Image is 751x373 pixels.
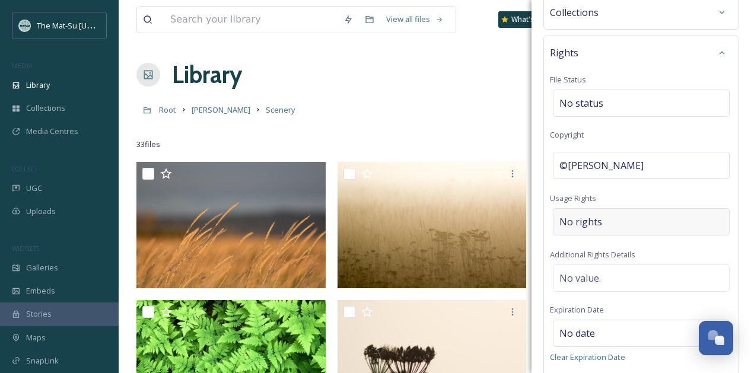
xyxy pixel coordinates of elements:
span: No date [559,326,595,340]
span: Media Centres [26,126,78,137]
span: No value. [559,271,601,285]
a: Library [172,57,242,93]
span: The Mat-Su [US_STATE] [37,20,119,31]
span: Clear Expiration Date [550,352,625,362]
span: Collections [26,103,65,114]
span: Expiration Date [550,304,604,315]
span: File Status [550,74,586,85]
span: Root [159,104,176,115]
span: Stories [26,308,52,320]
img: 20180929-030-Justin%20Saunders.jpg [338,162,527,288]
img: Social_thumbnail.png [19,20,31,31]
span: No status [559,96,603,110]
span: No rights [559,215,602,229]
span: Uploads [26,206,56,217]
span: COLLECT [12,164,37,173]
span: Embeds [26,285,55,297]
input: Search your library [164,7,338,33]
a: Scenery [266,103,295,117]
span: Usage Rights [550,193,596,203]
span: UGC [26,183,42,194]
span: ©[PERSON_NAME] [559,158,644,173]
span: Galleries [26,262,58,273]
span: Copyright [550,129,584,140]
span: WIDGETS [12,244,39,253]
span: Maps [26,332,46,343]
img: 20180923-112-Justin%20Saunders.jpg [136,162,326,288]
a: View all files [380,8,450,31]
button: Open Chat [699,321,733,355]
span: Collections [550,5,599,20]
span: Library [26,79,50,91]
span: Rights [550,46,578,60]
a: What's New [498,11,558,28]
span: MEDIA [12,61,33,70]
span: SnapLink [26,355,59,366]
span: Scenery [266,104,295,115]
a: Root [159,103,176,117]
span: Additional Rights Details [550,249,635,260]
a: [PERSON_NAME] [192,103,250,117]
span: 33 file s [136,139,160,150]
span: [PERSON_NAME] [192,104,250,115]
